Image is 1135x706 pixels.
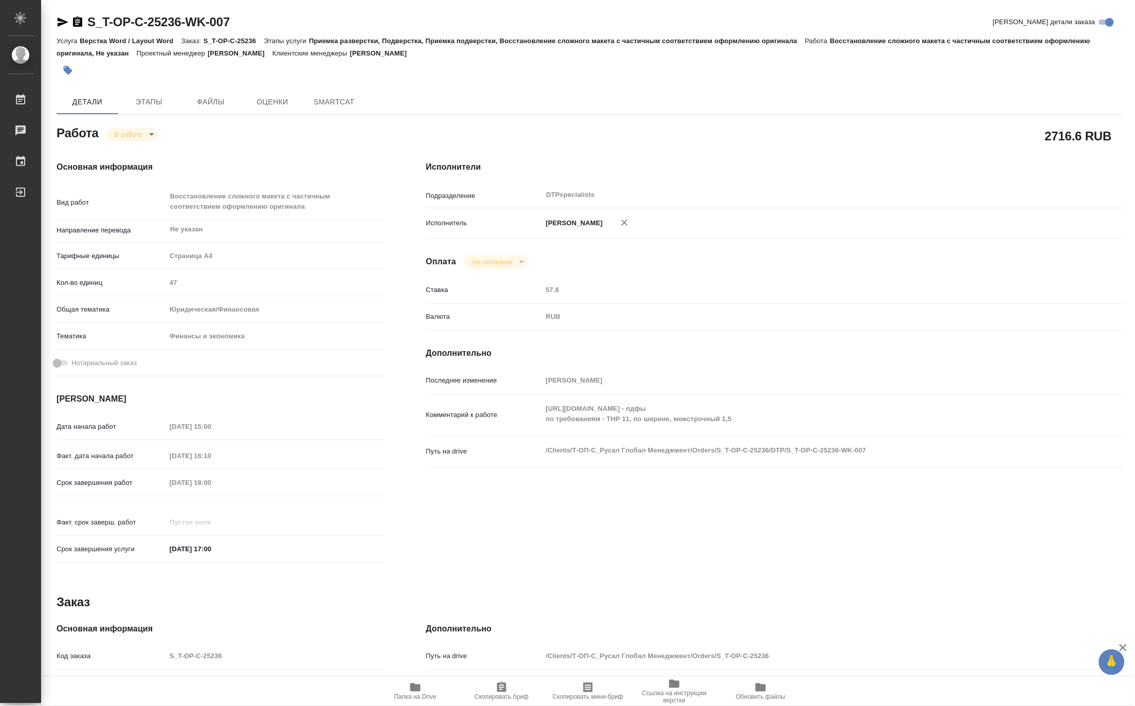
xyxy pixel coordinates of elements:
[459,677,545,706] button: Скопировать бриф
[426,161,1124,173] h4: Исполнители
[542,649,1066,664] input: Пустое поле
[542,308,1066,325] div: RUB
[57,544,166,554] p: Срок завершения услуги
[426,285,542,295] p: Ставка
[372,677,459,706] button: Папка на Drive
[542,373,1066,388] input: Пустое поле
[181,37,204,45] p: Заказ:
[542,442,1066,459] textarea: /Clients/Т-ОП-С_Русал Глобал Менеджмент/Orders/S_T-OP-C-25236/DTP/S_T-OP-C-25236-WK-007
[469,258,515,266] button: Не оплачена
[124,96,174,108] span: Этапы
[137,49,208,57] p: Проектный менеджер
[166,475,256,490] input: Пустое поле
[166,275,385,290] input: Пустое поле
[57,278,166,288] p: Кол-во единиц
[57,517,166,528] p: Факт. срок заверш. работ
[426,256,456,268] h4: Оплата
[426,347,1124,359] h4: Дополнительно
[57,422,166,432] p: Дата начала работ
[80,37,181,45] p: Верстка Word / Layout Word
[272,49,350,57] p: Клиентские менеджеры
[106,128,158,141] div: В работе
[57,37,80,45] p: Услуга
[166,448,256,463] input: Пустое поле
[112,130,145,139] button: В работе
[426,375,542,386] p: Последнее изменение
[736,694,786,701] span: Обновить файлы
[204,37,264,45] p: S_T-OP-C-25236
[57,393,385,405] h4: [PERSON_NAME]
[426,651,542,662] p: Путь на drive
[545,677,631,706] button: Скопировать мини-бриф
[426,410,542,420] p: Комментарий к работе
[1045,127,1112,144] h2: 2716.6 RUB
[57,123,99,141] h2: Работа
[394,694,436,701] span: Папка на Drive
[166,676,385,691] input: Пустое поле
[166,515,256,530] input: Пустое поле
[248,96,297,108] span: Оценки
[208,49,272,57] p: [PERSON_NAME]
[426,623,1124,635] h4: Дополнительно
[57,623,385,635] h4: Основная информация
[542,218,603,228] p: [PERSON_NAME]
[57,161,385,173] h4: Основная информация
[57,251,166,261] p: Тарифные единицы
[1099,649,1125,675] button: 🙏
[542,282,1066,297] input: Пустое поле
[166,541,256,556] input: ✎ Введи что-нибудь
[553,694,623,701] span: Скопировать мини-бриф
[474,694,528,701] span: Скопировать бриф
[718,677,804,706] button: Обновить файлы
[805,37,830,45] p: Работа
[166,649,385,664] input: Пустое поле
[264,37,309,45] p: Этапы услуги
[71,358,137,368] span: Нотариальный заказ
[166,301,385,318] div: Юридическая/Финансовая
[309,37,805,45] p: Приемка разверстки, Подверстка, Приемка подверстки, Восстановление сложного макета с частичным со...
[613,211,636,234] button: Удалить исполнителя
[57,478,166,488] p: Срок завершения работ
[631,677,718,706] button: Ссылка на инструкции верстки
[166,419,256,434] input: Пустое поле
[426,191,542,201] p: Подразделение
[426,446,542,457] p: Путь на drive
[993,17,1095,27] span: [PERSON_NAME] детали заказа
[57,225,166,236] p: Направление перевода
[63,96,112,108] span: Детали
[350,49,415,57] p: [PERSON_NAME]
[57,197,166,208] p: Вид работ
[57,16,69,28] button: Скопировать ссылку для ЯМессенджера
[57,451,166,461] p: Факт. дата начала работ
[57,331,166,341] p: Тематика
[426,312,542,322] p: Валюта
[542,676,1066,691] input: Пустое поле
[1103,651,1121,673] span: 🙏
[542,400,1066,428] textarea: [URL][DOMAIN_NAME] - пдфы по требованиям - ТНР 11, по ширине, межстрочный 1,5
[637,690,711,704] span: Ссылка на инструкции верстки
[186,96,235,108] span: Файлы
[71,16,84,28] button: Скопировать ссылку
[464,255,527,269] div: В работе
[57,304,166,315] p: Общая тематика
[87,15,230,29] a: S_T-OP-C-25236-WK-007
[57,59,79,82] button: Добавить тэг
[166,328,385,345] div: Финансы и экономика
[426,218,542,228] p: Исполнитель
[57,594,90,610] h2: Заказ
[57,651,166,662] p: Код заказа
[166,247,385,265] div: Страница А4
[309,96,359,108] span: SmartCat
